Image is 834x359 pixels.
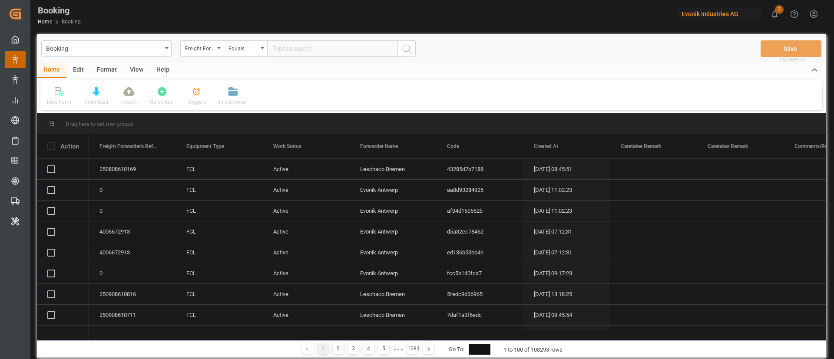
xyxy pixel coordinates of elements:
[678,6,765,22] button: Evonik Industries AG
[523,242,610,263] div: [DATE] 07:12:31
[60,142,79,150] div: Action
[38,19,52,25] a: Home
[348,343,359,354] div: 3
[523,180,610,200] div: [DATE] 11:02:23
[176,221,263,242] div: FCL
[150,98,174,106] div: Quick Add
[775,5,784,14] span: 2
[263,326,350,346] div: Active
[437,159,523,179] div: 43285d7b7188
[37,242,89,263] div: Press SPACE to select this row.
[273,143,301,149] span: Work Status
[503,346,563,354] div: 1 to 100 of 108293 rows
[89,180,176,200] div: 0
[219,98,247,106] div: File Browser
[534,143,558,149] span: Created At
[263,180,350,200] div: Active
[37,201,89,221] div: Press SPACE to select this row.
[765,4,784,24] button: show 2 new notifications
[449,345,464,354] div: Go To:
[267,40,397,57] input: Type to search
[37,180,89,201] div: Press SPACE to select this row.
[350,263,437,283] div: Evonik Antwerp
[523,284,610,304] div: [DATE] 13:18:25
[66,63,90,78] div: Edit
[89,326,176,346] div: 250908610711
[150,63,176,78] div: Help
[263,284,350,304] div: Active
[37,263,89,284] div: Press SPACE to select this row.
[89,284,176,304] div: 250908610816
[350,242,437,263] div: Evonik Antwerp
[523,326,610,346] div: [DATE] 09:45:54
[263,263,350,283] div: Active
[447,143,459,149] span: Code
[187,98,206,106] div: Triggers
[263,159,350,179] div: Active
[621,143,661,149] span: Caretaker Remark
[180,40,224,57] button: open menu
[350,305,437,325] div: Leschaco Bremen
[363,343,374,354] div: 4
[176,242,263,263] div: FCL
[350,221,437,242] div: Evonik Antwerp
[780,56,805,63] span: Ctrl/CMD + S
[523,263,610,283] div: [DATE] 09:17:23
[37,305,89,326] div: Press SPACE to select this row.
[90,63,123,78] div: Format
[186,143,224,149] span: Equipment Type
[437,180,523,200] div: aa8d93284925
[176,180,263,200] div: FCL
[437,326,523,346] div: e569929291ad
[176,263,263,283] div: FCL
[123,63,150,78] div: View
[47,98,71,106] div: New Form
[350,326,437,346] div: Leschaco Bremen
[437,201,523,221] div: af04d150562b
[89,263,176,283] div: 0
[263,221,350,242] div: Active
[350,284,437,304] div: Leschaco Bremen
[176,201,263,221] div: FCL
[89,242,176,263] div: 4006672913
[437,263,523,283] div: fcc5b140fca7
[333,343,344,354] div: 2
[89,201,176,221] div: 0
[784,4,804,24] button: Help Center
[176,326,263,346] div: FCL
[37,63,66,78] div: Home
[176,284,263,304] div: FCL
[437,221,523,242] div: d5a32ec78462
[89,159,176,179] div: 250808610169
[437,305,523,325] div: 7daf1a3f6edc
[350,180,437,200] div: Evonik Antwerp
[228,43,258,53] div: Equals
[46,43,162,53] div: Booking
[224,40,267,57] button: open menu
[176,305,263,325] div: FCL
[38,4,81,17] div: Booking
[523,201,610,221] div: [DATE] 11:02:23
[37,221,89,242] div: Press SPACE to select this row.
[263,201,350,221] div: Active
[37,326,89,346] div: Press SPACE to select this row.
[176,159,263,179] div: FCL
[350,201,437,221] div: Evonik Antwerp
[99,143,158,149] span: Freight Forwarder's Reference No.
[66,121,133,127] span: Drag here to set row groups
[378,343,389,354] div: 5
[437,242,523,263] div: ed136b53bb4e
[263,305,350,325] div: Active
[84,98,108,106] div: Download
[678,8,761,20] div: Evonik Industries AG
[761,40,821,57] button: Save
[394,346,403,352] div: ● ● ●
[407,343,418,354] div: 1083
[437,284,523,304] div: 5fedc9d36965
[318,343,328,354] div: 1
[263,242,350,263] div: Active
[708,143,748,149] span: Caretaker Remark
[350,159,437,179] div: Leschaco Bremen
[523,221,610,242] div: [DATE] 07:12:31
[37,284,89,305] div: Press SPACE to select this row.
